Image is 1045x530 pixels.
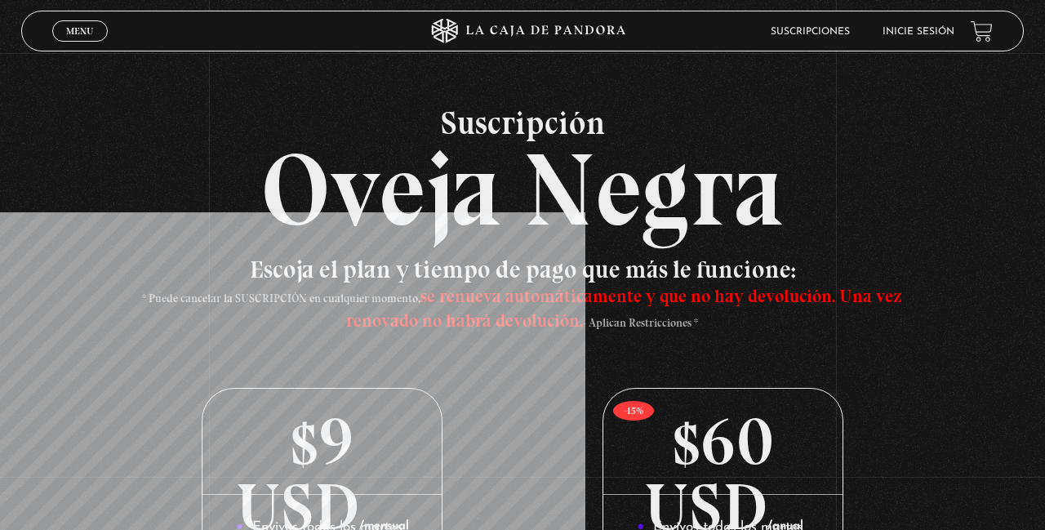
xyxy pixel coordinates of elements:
span: se renueva automáticamente y que no hay devolución. Una vez renovado no habrá devolución. [346,285,902,332]
a: Suscripciones [771,27,850,37]
span: Suscripción [21,106,1025,139]
a: View your shopping cart [971,20,993,42]
span: Cerrar [61,40,100,51]
span: * Puede cancelar la SUSCRIPCIÓN en cualquier momento, - Aplican Restricciones * [142,292,902,330]
h2: Oveja Negra [21,106,1025,241]
p: $9 USD [202,389,442,495]
p: $60 USD [603,389,843,495]
a: Inicie sesión [883,27,954,37]
h3: Escoja el plan y tiempo de pago que más le funcione: [121,257,923,331]
span: Menu [66,26,93,36]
